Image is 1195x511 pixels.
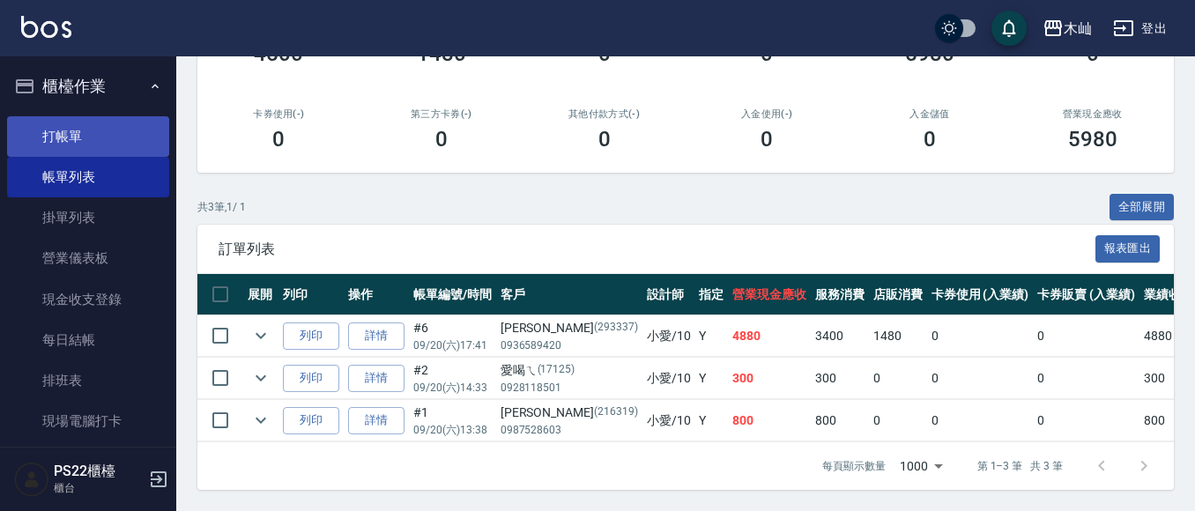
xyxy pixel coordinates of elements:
td: 0 [927,315,1034,357]
td: 小愛 /10 [642,315,695,357]
td: 1480 [869,315,927,357]
p: 0987528603 [501,422,638,438]
p: 每頁顯示數量 [822,458,886,474]
a: 報表匯出 [1095,240,1161,256]
td: 0 [1033,400,1139,441]
td: 0 [869,358,927,399]
th: 帳單編號/時間 [409,274,496,315]
th: 展開 [243,274,278,315]
p: (216319) [594,404,638,422]
td: 3400 [811,315,869,357]
button: 全部展開 [1110,194,1175,221]
img: Logo [21,16,71,38]
div: 1000 [893,442,949,490]
td: 4880 [728,315,811,357]
p: 0928118501 [501,380,638,396]
button: 列印 [283,322,339,350]
p: 共 3 筆, 1 / 1 [197,199,246,215]
td: 300 [811,358,869,399]
th: 客戶 [496,274,642,315]
th: 卡券販賣 (入業績) [1033,274,1139,315]
button: 登出 [1106,12,1174,45]
td: Y [694,358,728,399]
a: 現場電腦打卡 [7,401,169,441]
div: 愛喝ㄟ [501,361,638,380]
td: #2 [409,358,496,399]
h3: 0 [272,127,285,152]
h3: 0 [435,127,448,152]
th: 服務消費 [811,274,869,315]
th: 操作 [344,274,409,315]
h3: 0 [598,127,611,152]
p: 09/20 (六) 13:38 [413,422,492,438]
a: 掛單列表 [7,197,169,238]
td: Y [694,315,728,357]
h5: PS22櫃檯 [54,463,144,480]
th: 設計師 [642,274,695,315]
button: expand row [248,407,274,433]
td: 小愛 /10 [642,358,695,399]
a: 帳單列表 [7,157,169,197]
div: [PERSON_NAME] [501,319,638,337]
button: expand row [248,365,274,391]
h2: 營業現金應收 [1032,108,1153,120]
td: 0 [1033,358,1139,399]
h3: 0 [761,127,773,152]
p: 09/20 (六) 17:41 [413,337,492,353]
a: 詳情 [348,407,405,434]
button: expand row [248,322,274,349]
a: 詳情 [348,365,405,392]
a: 打帳單 [7,116,169,157]
button: save [991,11,1027,46]
a: 每日結帳 [7,320,169,360]
th: 營業現金應收 [728,274,811,315]
th: 卡券使用 (入業績) [927,274,1034,315]
button: 報表匯出 [1095,235,1161,263]
span: 訂單列表 [219,241,1095,258]
td: 800 [811,400,869,441]
button: 列印 [283,407,339,434]
h2: 卡券使用(-) [219,108,339,120]
a: 排班表 [7,360,169,401]
td: 0 [1033,315,1139,357]
td: #1 [409,400,496,441]
p: (293337) [594,319,638,337]
img: Person [14,462,49,497]
td: 0 [927,400,1034,441]
td: Y [694,400,728,441]
p: 第 1–3 筆 共 3 筆 [977,458,1063,474]
h3: 0 [924,127,936,152]
td: 0 [927,358,1034,399]
td: #6 [409,315,496,357]
h2: 第三方卡券(-) [382,108,502,120]
td: 0 [869,400,927,441]
div: 木屾 [1064,18,1092,40]
p: 09/20 (六) 14:33 [413,380,492,396]
h3: 5980 [1068,127,1117,152]
a: 營業儀表板 [7,238,169,278]
p: (17125) [538,361,575,380]
a: 現金收支登錄 [7,279,169,320]
th: 指定 [694,274,728,315]
p: 櫃台 [54,480,144,496]
a: 詳情 [348,322,405,350]
button: 木屾 [1035,11,1099,47]
h2: 入金使用(-) [707,108,828,120]
h2: 其他付款方式(-) [544,108,664,120]
th: 店販消費 [869,274,927,315]
td: 800 [728,400,811,441]
th: 列印 [278,274,344,315]
td: 小愛 /10 [642,400,695,441]
button: 櫃檯作業 [7,63,169,109]
button: 列印 [283,365,339,392]
p: 0936589420 [501,337,638,353]
td: 300 [728,358,811,399]
div: [PERSON_NAME] [501,404,638,422]
h2: 入金儲值 [870,108,991,120]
